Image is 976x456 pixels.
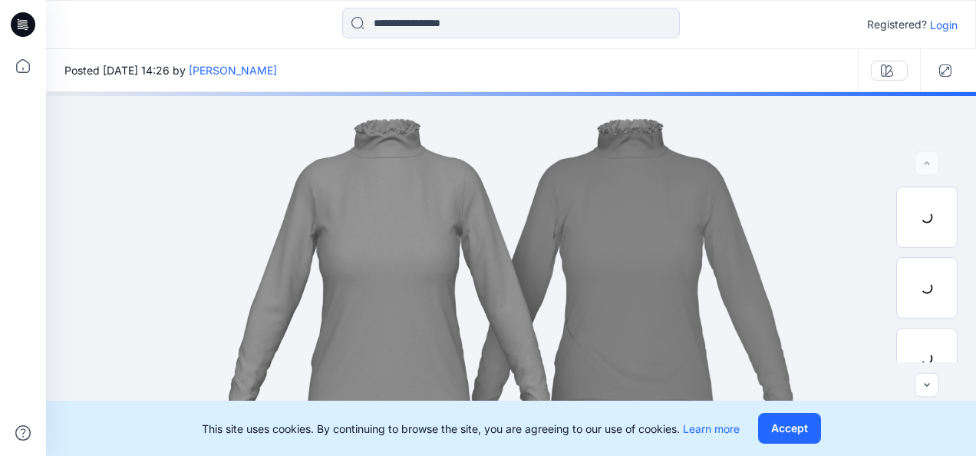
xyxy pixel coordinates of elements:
[202,421,740,437] p: This site uses cookies. By continuing to browse the site, you are agreeing to our use of cookies.
[208,92,814,456] img: eyJhbGciOiJIUzI1NiIsImtpZCI6IjAiLCJzbHQiOiJzZXMiLCJ0eXAiOiJKV1QifQ.eyJkYXRhIjp7InR5cGUiOiJzdG9yYW...
[867,15,927,34] p: Registered?
[758,413,821,444] button: Accept
[64,62,277,78] span: Posted [DATE] 14:26 by
[189,64,277,77] a: [PERSON_NAME]
[683,422,740,435] a: Learn more
[930,17,958,33] p: Login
